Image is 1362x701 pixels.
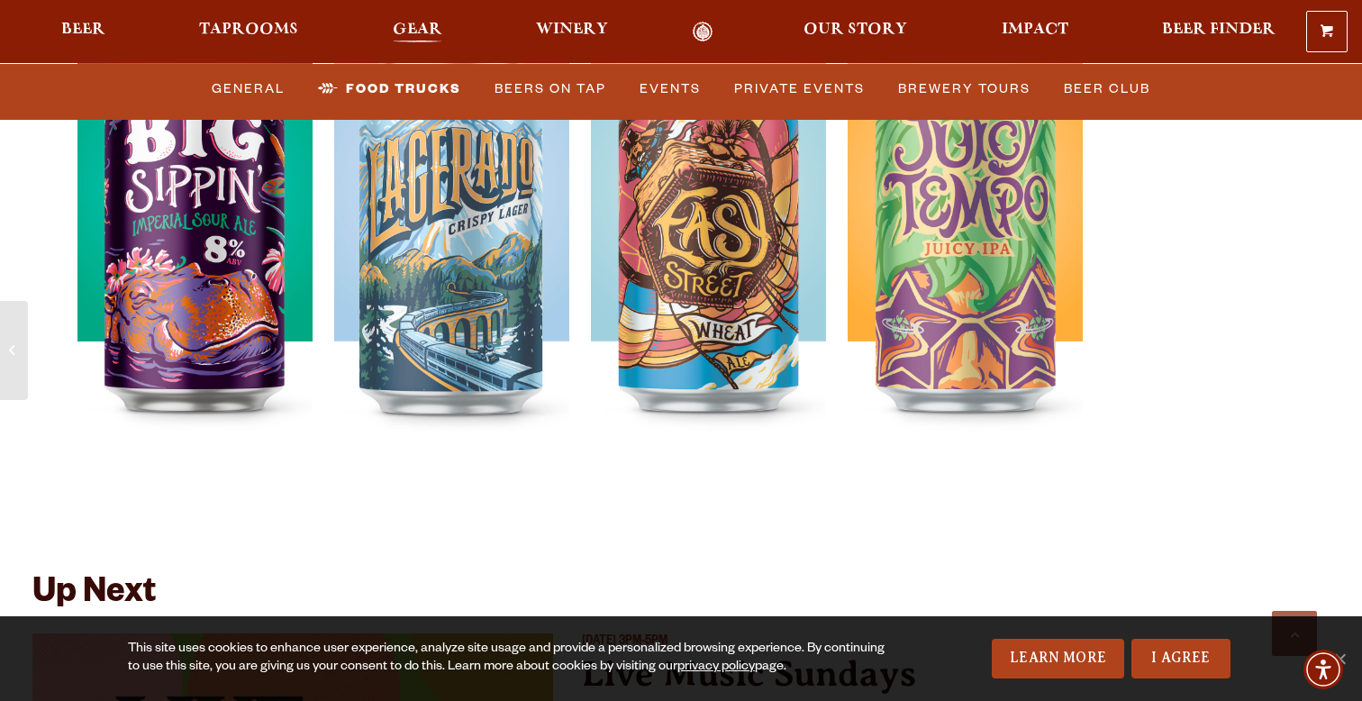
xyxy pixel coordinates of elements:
[668,22,736,42] a: Odell Home
[1272,611,1317,656] a: Scroll to top
[199,23,298,37] span: Taprooms
[77,32,313,482] img: Big Sippin’
[990,22,1080,42] a: Impact
[848,32,1083,482] img: Juicy Tempo
[1303,650,1343,689] div: Accessibility Menu
[381,22,454,42] a: Gear
[804,23,907,37] span: Our Story
[792,22,919,42] a: Our Story
[1002,23,1068,37] span: Impact
[677,660,755,675] a: privacy policy
[393,23,442,37] span: Gear
[891,68,1038,109] a: Brewery Tours
[992,639,1124,678] a: Learn More
[487,68,613,109] a: Beers on Tap
[187,22,310,42] a: Taprooms
[727,68,872,109] a: Private Events
[334,32,569,482] img: Lagerado
[128,641,891,677] div: This site uses cookies to enhance user experience, analyze site usage and provide a personalized ...
[591,32,826,482] img: Easy Street
[632,68,708,109] a: Events
[50,22,117,42] a: Beer
[1150,22,1287,42] a: Beer Finder
[1057,68,1158,109] a: Beer Club
[311,68,468,109] a: Food Trucks
[1162,23,1276,37] span: Beer Finder
[1131,639,1230,678] a: I Agree
[204,68,292,109] a: General
[524,22,620,42] a: Winery
[61,23,105,37] span: Beer
[536,23,608,37] span: Winery
[32,576,156,615] h2: Up Next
